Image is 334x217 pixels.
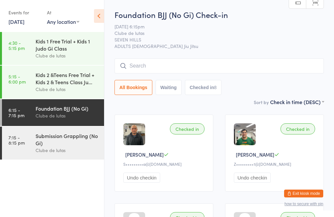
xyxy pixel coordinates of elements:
[8,135,25,145] time: 7:15 - 8:15 pm
[36,52,99,59] div: Clube de lutas
[114,9,324,20] h2: Foundation BJJ (No Gi) Check-in
[8,40,25,51] time: 4:30 - 5:15 pm
[36,147,99,154] div: Clube de lutas
[284,190,323,197] button: Exit kiosk mode
[47,7,79,18] div: At
[170,123,205,134] div: Checked in
[114,43,324,49] span: ADULTS [DEMOGRAPHIC_DATA] Jiu Jitsu
[254,99,269,105] label: Sort by
[234,173,271,183] button: Undo checkin
[123,173,160,183] button: Undo checkin
[8,7,40,18] div: Events for
[270,98,324,105] div: Check in time (DESC)
[234,161,317,167] div: Z•••••••••1@[DOMAIN_NAME]
[2,127,104,160] a: 7:15 -8:15 pmSubmission Grappling (No Gi)Clube de lutas
[2,66,104,99] a: 5:15 -6:00 pmKids 2 &Teens Free Trial + Kids 2 & Teens Class Ju...Clube de lutas
[156,80,182,95] button: Waiting
[36,38,99,52] div: Kids 1 Free Trial + Kids 1 Judo Gi Class
[47,18,79,25] div: Any location
[2,99,104,126] a: 6:15 -7:15 pmFoundation BJJ (No Gi)Clube de lutas
[8,107,24,118] time: 6:15 - 7:15 pm
[125,151,164,158] span: [PERSON_NAME]
[36,132,99,147] div: Submission Grappling (No Gi)
[281,123,315,134] div: Checked in
[214,85,217,90] div: 8
[36,85,99,93] div: Clube de lutas
[114,30,314,36] span: Clube de lutas
[114,36,314,43] span: SEVEN HILLS
[2,32,104,65] a: 4:30 -5:15 pmKids 1 Free Trial + Kids 1 Judo Gi ClassClube de lutas
[114,58,324,73] input: Search
[36,112,99,119] div: Clube de lutas
[114,23,314,30] span: [DATE] 6:15pm
[236,151,274,158] span: [PERSON_NAME]
[36,105,99,112] div: Foundation BJJ (No Gi)
[8,18,24,25] a: [DATE]
[185,80,222,95] button: Checked in8
[36,71,99,85] div: Kids 2 &Teens Free Trial + Kids 2 & Teens Class Ju...
[123,161,206,167] div: S•••••••••a@[DOMAIN_NAME]
[8,74,26,84] time: 5:15 - 6:00 pm
[284,202,323,206] button: how to secure with pin
[234,123,256,145] img: image1755072198.png
[114,80,152,95] button: All Bookings
[123,123,145,145] img: image1755658003.png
